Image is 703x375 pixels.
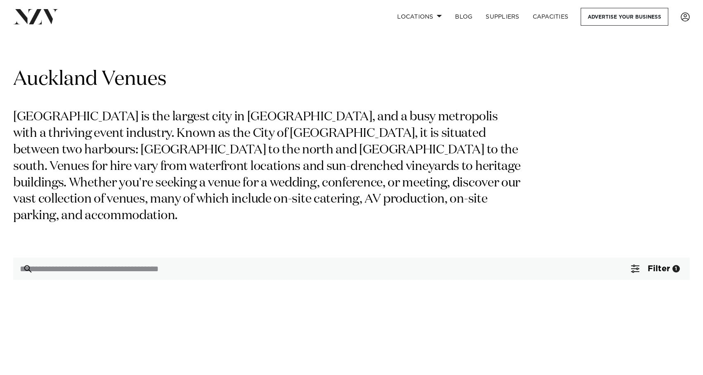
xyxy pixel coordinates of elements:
a: Advertise your business [581,8,668,26]
button: Filter1 [621,258,690,280]
span: Filter [648,265,670,273]
h1: Auckland Venues [13,67,690,93]
p: [GEOGRAPHIC_DATA] is the largest city in [GEOGRAPHIC_DATA], and a busy metropolis with a thriving... [13,109,524,225]
a: Capacities [526,8,575,26]
a: BLOG [448,8,479,26]
div: 1 [672,265,680,272]
img: nzv-logo.png [13,9,58,24]
a: Locations [391,8,448,26]
a: SUPPLIERS [479,8,526,26]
